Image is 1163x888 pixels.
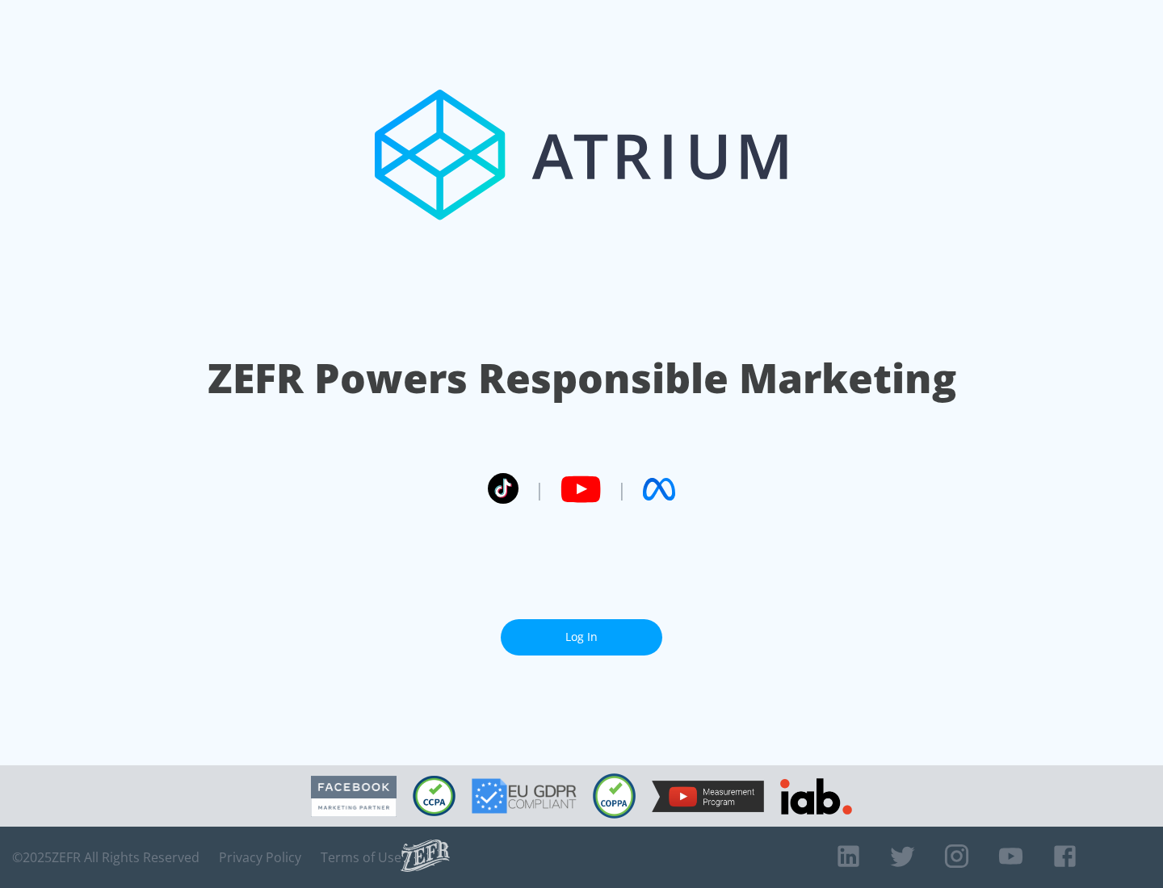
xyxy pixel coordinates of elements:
h1: ZEFR Powers Responsible Marketing [208,350,956,406]
span: © 2025 ZEFR All Rights Reserved [12,849,199,865]
span: | [535,477,544,501]
img: YouTube Measurement Program [652,781,764,812]
a: Privacy Policy [219,849,301,865]
img: GDPR Compliant [472,778,577,814]
img: Facebook Marketing Partner [311,776,397,817]
span: | [617,477,627,501]
img: CCPA Compliant [413,776,456,816]
img: IAB [780,778,852,815]
img: COPPA Compliant [593,773,636,819]
a: Log In [501,619,662,656]
a: Terms of Use [321,849,401,865]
